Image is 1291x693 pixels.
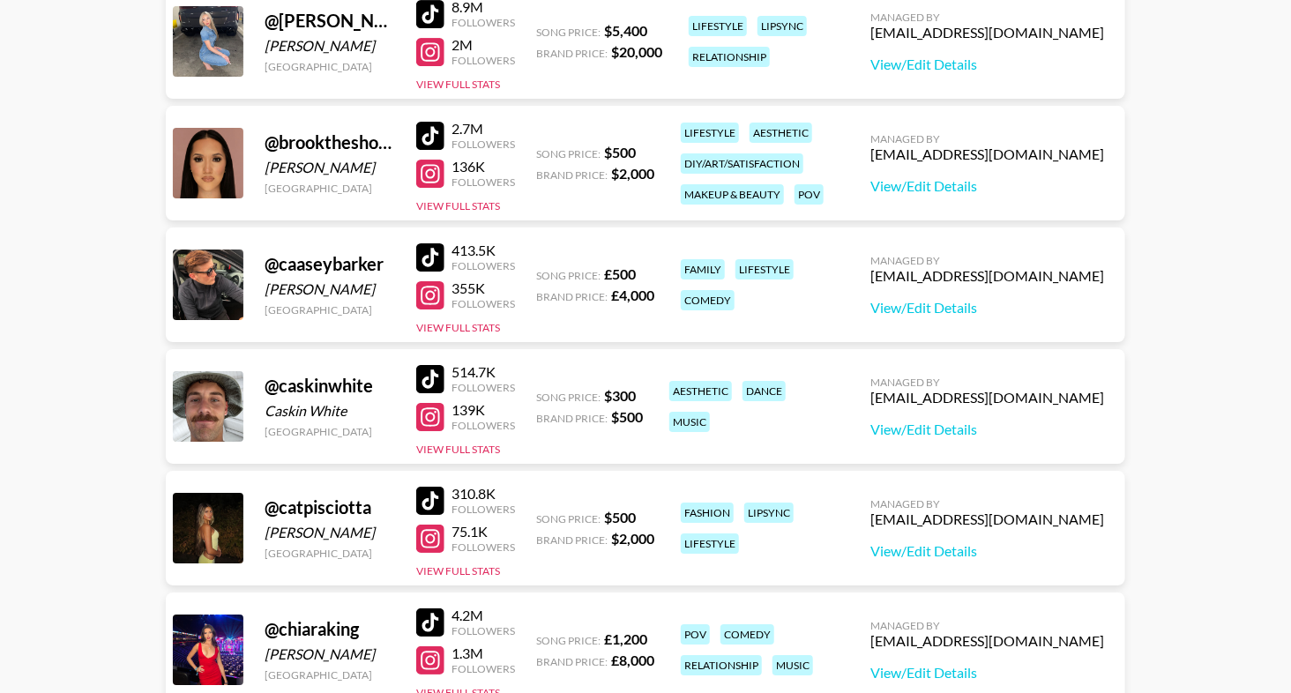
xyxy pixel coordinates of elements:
[870,664,1104,682] a: View/Edit Details
[681,153,803,174] div: diy/art/satisfaction
[611,43,662,60] strong: $ 20,000
[416,199,500,212] button: View Full Stats
[681,259,725,279] div: family
[451,503,515,516] div: Followers
[451,401,515,419] div: 139K
[265,159,395,176] div: [PERSON_NAME]
[669,412,710,432] div: music
[681,123,739,143] div: lifestyle
[669,381,732,401] div: aesthetic
[536,533,608,547] span: Brand Price:
[681,533,739,554] div: lifestyle
[536,290,608,303] span: Brand Price:
[451,381,515,394] div: Followers
[451,645,515,662] div: 1.3M
[870,619,1104,632] div: Managed By
[870,132,1104,145] div: Managed By
[604,22,647,39] strong: $ 5,400
[451,242,515,259] div: 413.5K
[744,503,794,523] div: lipsync
[870,389,1104,406] div: [EMAIL_ADDRESS][DOMAIN_NAME]
[611,530,654,547] strong: $ 2,000
[451,624,515,637] div: Followers
[604,630,647,647] strong: £ 1,200
[451,485,515,503] div: 310.8K
[536,634,601,647] span: Song Price:
[870,24,1104,41] div: [EMAIL_ADDRESS][DOMAIN_NAME]
[265,618,395,640] div: @ chiaraking
[870,421,1104,438] a: View/Edit Details
[536,47,608,60] span: Brand Price:
[681,184,784,205] div: makeup & beauty
[265,645,395,663] div: [PERSON_NAME]
[750,123,812,143] div: aesthetic
[451,36,515,54] div: 2M
[265,303,395,317] div: [GEOGRAPHIC_DATA]
[265,253,395,275] div: @ caaseybarker
[451,259,515,272] div: Followers
[265,37,395,55] div: [PERSON_NAME]
[870,497,1104,510] div: Managed By
[451,363,515,381] div: 514.7K
[681,655,762,675] div: relationship
[451,297,515,310] div: Followers
[689,16,747,36] div: lifestyle
[265,524,395,541] div: [PERSON_NAME]
[416,321,500,334] button: View Full Stats
[772,655,813,675] div: music
[689,47,770,67] div: relationship
[870,299,1104,317] a: View/Edit Details
[451,54,515,67] div: Followers
[536,655,608,668] span: Brand Price:
[536,168,608,182] span: Brand Price:
[536,412,608,425] span: Brand Price:
[870,177,1104,195] a: View/Edit Details
[451,540,515,554] div: Followers
[611,408,643,425] strong: $ 500
[604,265,636,282] strong: £ 500
[451,279,515,297] div: 355K
[265,131,395,153] div: @ brooktheshopaholic
[735,259,794,279] div: lifestyle
[451,607,515,624] div: 4.2M
[536,391,601,404] span: Song Price:
[265,547,395,560] div: [GEOGRAPHIC_DATA]
[870,11,1104,24] div: Managed By
[757,16,807,36] div: lipsync
[265,425,395,438] div: [GEOGRAPHIC_DATA]
[265,375,395,397] div: @ caskinwhite
[451,662,515,675] div: Followers
[451,523,515,540] div: 75.1K
[870,542,1104,560] a: View/Edit Details
[451,138,515,151] div: Followers
[265,402,395,420] div: Caskin White
[536,26,601,39] span: Song Price:
[870,510,1104,528] div: [EMAIL_ADDRESS][DOMAIN_NAME]
[536,147,601,160] span: Song Price:
[451,16,515,29] div: Followers
[611,165,654,182] strong: $ 2,000
[416,443,500,456] button: View Full Stats
[265,10,395,32] div: @ [PERSON_NAME].official
[795,184,824,205] div: pov
[870,267,1104,285] div: [EMAIL_ADDRESS][DOMAIN_NAME]
[451,419,515,432] div: Followers
[681,624,710,645] div: pov
[451,175,515,189] div: Followers
[451,120,515,138] div: 2.7M
[720,624,774,645] div: comedy
[681,290,735,310] div: comedy
[451,158,515,175] div: 136K
[611,652,654,668] strong: £ 8,000
[265,182,395,195] div: [GEOGRAPHIC_DATA]
[611,287,654,303] strong: £ 4,000
[536,269,601,282] span: Song Price:
[265,60,395,73] div: [GEOGRAPHIC_DATA]
[870,254,1104,267] div: Managed By
[416,564,500,577] button: View Full Stats
[265,280,395,298] div: [PERSON_NAME]
[265,668,395,682] div: [GEOGRAPHIC_DATA]
[604,509,636,525] strong: $ 500
[743,381,786,401] div: dance
[604,387,636,404] strong: $ 300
